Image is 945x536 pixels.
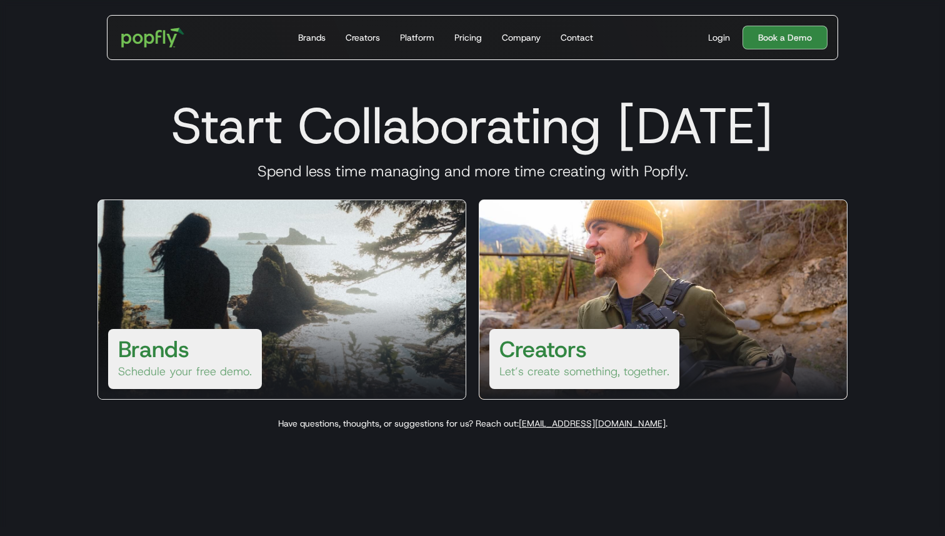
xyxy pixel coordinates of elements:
[519,418,666,429] a: [EMAIL_ADDRESS][DOMAIN_NAME]
[703,31,735,44] a: Login
[82,417,862,430] p: Have questions, thoughts, or suggestions for us? Reach out: .
[561,31,593,44] div: Contact
[479,200,847,400] a: CreatorsLet’s create something, together.
[118,334,189,364] h3: Brands
[708,31,730,44] div: Login
[400,31,434,44] div: Platform
[346,31,380,44] div: Creators
[497,16,546,59] a: Company
[82,96,862,156] h1: Start Collaborating [DATE]
[118,364,252,379] p: Schedule your free demo.
[499,334,587,364] h3: Creators
[742,26,827,49] a: Book a Demo
[293,16,331,59] a: Brands
[298,31,326,44] div: Brands
[454,31,482,44] div: Pricing
[395,16,439,59] a: Platform
[449,16,487,59] a: Pricing
[499,364,669,379] p: Let’s create something, together.
[82,162,862,181] h3: Spend less time managing and more time creating with Popfly.
[556,16,598,59] a: Contact
[502,31,541,44] div: Company
[341,16,385,59] a: Creators
[112,19,193,56] a: home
